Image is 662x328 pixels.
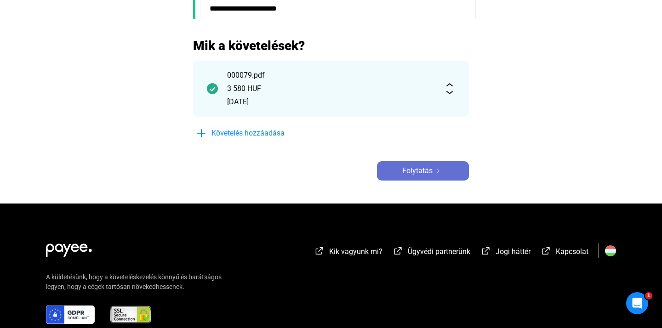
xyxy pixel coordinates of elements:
[408,247,470,256] span: Ügyvédi partnerünk
[393,246,404,255] img: external-link-white
[541,249,588,257] a: external-link-whiteKapcsolat
[496,247,531,256] span: Jogi háttér
[329,247,382,256] span: Kik vagyunk mi?
[377,161,469,181] button: Folytatásarrow-right-white
[480,246,491,255] img: external-link-white
[626,292,648,314] iframe: Intercom live chat
[46,238,92,257] img: white-payee-white-dot.svg
[314,246,325,255] img: external-link-white
[402,165,433,176] span: Folytatás
[193,38,469,54] h2: Mik a követelések?
[196,128,207,139] img: plus-blue
[541,246,552,255] img: external-link-white
[227,70,435,81] div: 000079.pdf
[193,124,331,143] button: plus-blueKövetelés hozzáadása
[227,96,435,107] div: [DATE]
[393,249,470,257] a: external-link-whiteÜgyvédi partnerünk
[207,83,218,94] img: checkmark-darker-green-circle
[46,305,95,324] img: gdpr
[227,83,435,94] div: 3 580 HUF
[314,249,382,257] a: external-link-whiteKik vagyunk mi?
[211,128,285,139] span: Követelés hozzáadása
[109,305,152,324] img: ssl
[605,245,616,256] img: HU.svg
[444,83,455,94] img: expand
[433,169,444,173] img: arrow-right-white
[645,292,652,300] span: 1
[556,247,588,256] span: Kapcsolat
[480,249,531,257] a: external-link-whiteJogi háttér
